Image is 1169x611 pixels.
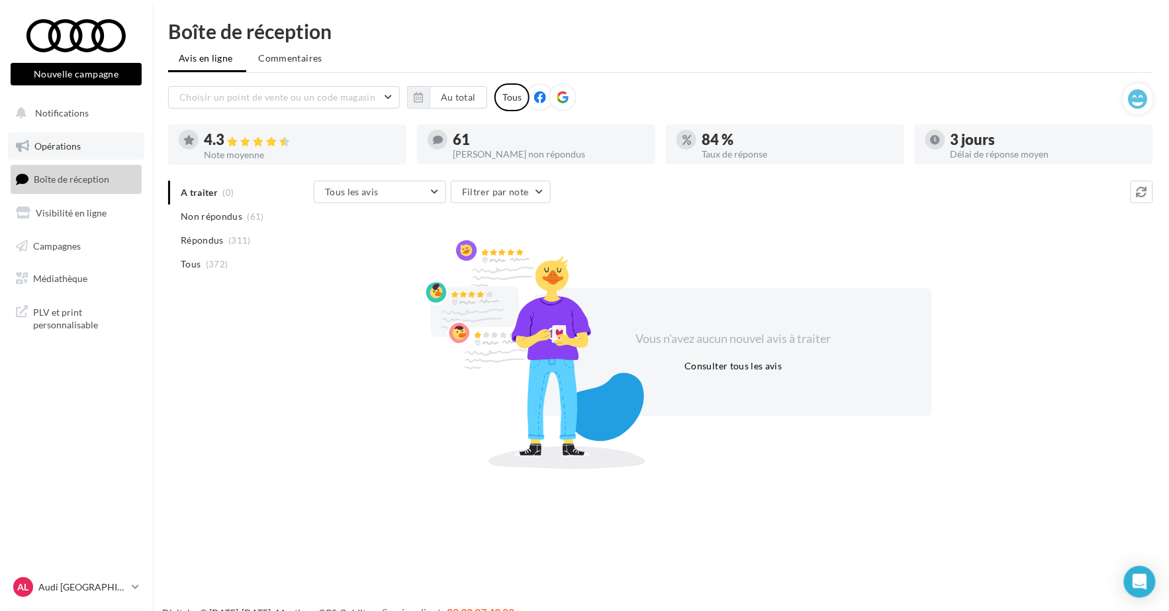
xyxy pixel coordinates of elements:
span: PLV et print personnalisable [33,303,136,332]
div: Note moyenne [204,150,396,160]
span: (311) [228,235,251,246]
span: Choisir un point de vente ou un code magasin [179,91,375,103]
p: Audi [GEOGRAPHIC_DATA] [38,581,126,594]
span: AL [18,581,29,594]
div: Taux de réponse [702,150,894,159]
a: Boîte de réception [8,165,144,193]
span: Campagnes [33,240,81,251]
button: Au total [407,86,487,109]
a: AL Audi [GEOGRAPHIC_DATA] [11,575,142,600]
div: Vous n'avez aucun nouvel avis à traiter [620,330,847,348]
button: Au total [430,86,487,109]
button: Tous les avis [314,181,446,203]
span: Tous les avis [325,186,379,197]
span: Tous [181,258,201,271]
div: 84 % [702,132,894,147]
div: 3 jours [951,132,1143,147]
div: 4.3 [204,132,396,148]
span: Boîte de réception [34,173,109,185]
a: Opérations [8,132,144,160]
button: Notifications [8,99,139,127]
div: 61 [453,132,645,147]
div: [PERSON_NAME] non répondus [453,150,645,159]
button: Nouvelle campagne [11,63,142,85]
button: Choisir un point de vente ou un code magasin [168,86,400,109]
div: Tous [494,83,530,111]
span: Non répondus [181,210,242,223]
div: Open Intercom Messenger [1124,566,1156,598]
div: Délai de réponse moyen [951,150,1143,159]
a: PLV et print personnalisable [8,298,144,337]
div: Boîte de réception [168,21,1153,41]
button: Consulter tous les avis [679,358,787,374]
span: Opérations [34,140,81,152]
a: Visibilité en ligne [8,199,144,227]
span: Commentaires [259,52,322,65]
button: Filtrer par note [451,181,551,203]
span: (372) [206,259,228,269]
span: (61) [248,211,264,222]
span: Visibilité en ligne [36,207,107,218]
span: Notifications [35,107,89,118]
a: Médiathèque [8,265,144,293]
span: Médiathèque [33,273,87,284]
span: Répondus [181,234,224,247]
a: Campagnes [8,232,144,260]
